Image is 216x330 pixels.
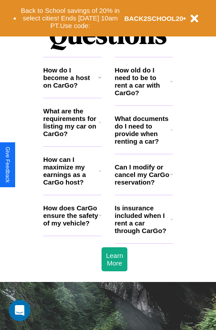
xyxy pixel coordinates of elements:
h3: Can I modify or cancel my CarGo reservation? [115,163,170,186]
h3: How old do I need to be to rent a car with CarGo? [115,66,171,97]
h3: What are the requirements for listing my car on CarGo? [43,107,99,137]
h3: How do I become a host on CarGo? [43,66,98,89]
h3: What documents do I need to provide when renting a car? [115,115,171,145]
button: Learn More [102,247,127,271]
h3: Is insurance included when I rent a car through CarGo? [115,204,171,234]
h3: How does CarGo ensure the safety of my vehicle? [43,204,99,227]
div: Open Intercom Messenger [9,300,30,321]
h3: How can I maximize my earnings as a CarGo host? [43,156,99,186]
div: Give Feedback [4,147,11,183]
b: BACK2SCHOOL20 [124,15,183,22]
button: Back to School savings of 20% in select cities! Ends [DATE] 10am PT.Use code: [16,4,124,32]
